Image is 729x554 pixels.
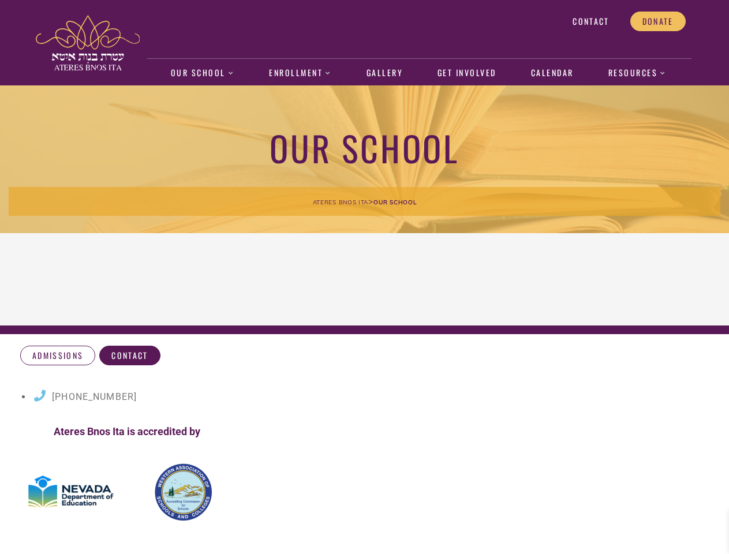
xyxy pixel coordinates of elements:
[602,60,672,87] a: Resources
[52,391,137,402] span: [PHONE_NUMBER]
[32,350,83,361] span: Admissions
[32,391,137,402] a: [PHONE_NUMBER]
[373,199,416,206] span: Our School
[560,12,621,31] a: Contact
[573,16,609,27] span: Contact
[99,346,160,365] a: Contact
[360,60,409,87] a: Gallery
[630,12,686,31] a: Donate
[111,350,148,361] span: Contact
[36,15,140,70] img: ateres
[20,346,95,365] a: Admissions
[642,16,674,27] span: Donate
[525,60,580,87] a: Calendar
[23,425,231,438] h4: Ateres Bnos Ita is accredited by
[155,463,212,521] img: wasc
[9,187,720,216] div: >
[431,60,502,87] a: Get Involved
[9,126,720,169] h1: Our School
[165,60,240,87] a: Our School
[313,199,369,206] span: Ateres Bnos Ita
[313,196,369,207] a: Ateres Bnos Ita
[263,60,338,87] a: Enrollment
[20,468,121,516] img: Nevada Dept of Ed Logo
